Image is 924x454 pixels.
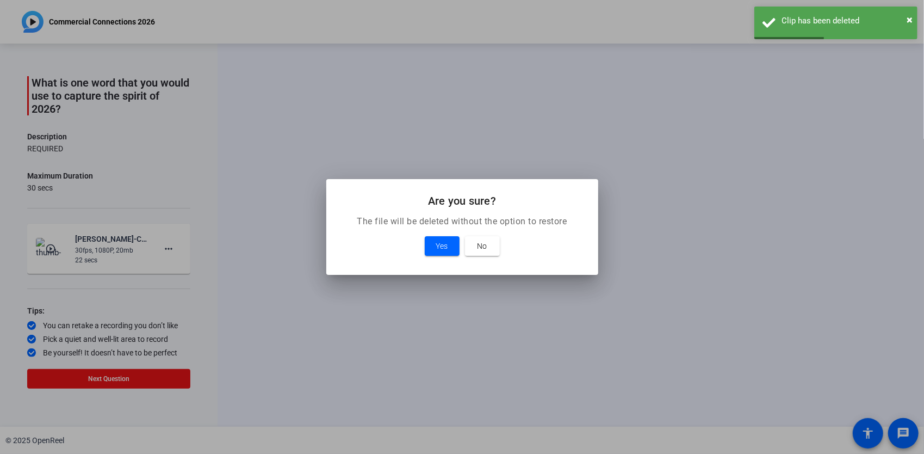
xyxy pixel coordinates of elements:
span: No [477,240,487,253]
button: Close [907,11,913,28]
button: Yes [425,236,460,256]
p: The file will be deleted without the option to restore [339,215,585,228]
span: Yes [436,240,448,253]
h2: Are you sure? [339,192,585,210]
button: No [465,236,500,256]
div: Clip has been deleted [782,15,909,27]
span: × [907,13,913,26]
